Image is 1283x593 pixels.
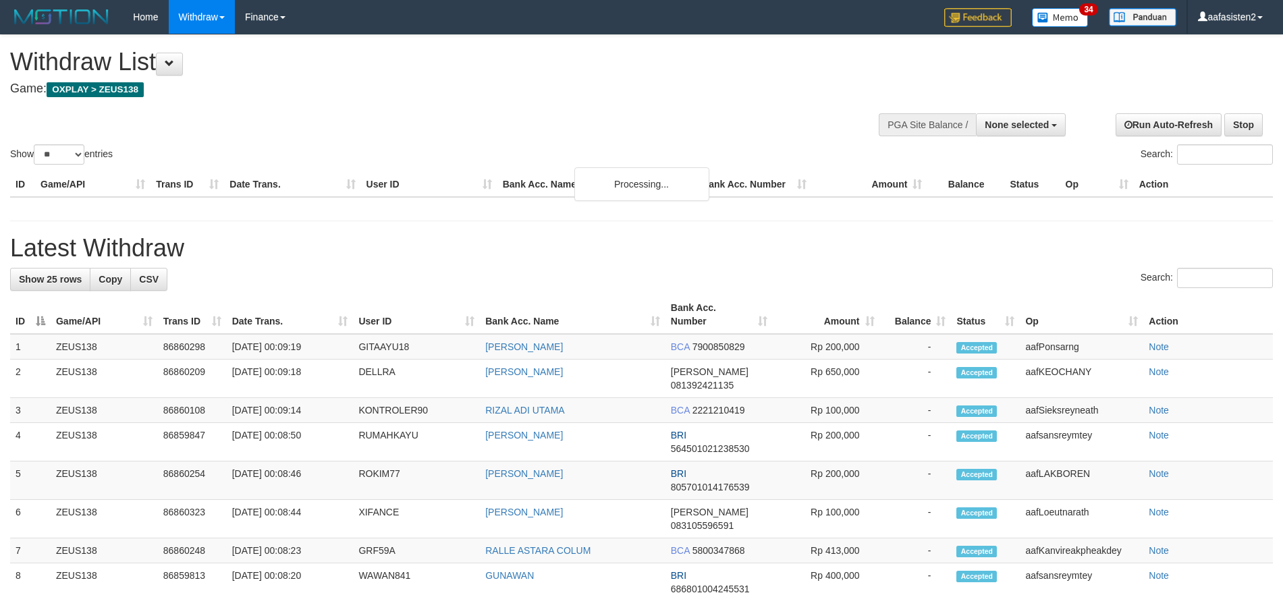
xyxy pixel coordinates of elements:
a: Copy [90,268,131,291]
span: Copy 805701014176539 to clipboard [671,482,750,492]
td: aafKanvireakpheakdey [1020,538,1143,563]
td: aafKEOCHANY [1020,360,1143,398]
td: - [880,398,952,423]
th: ID [10,172,35,197]
td: - [880,500,952,538]
span: BRI [671,430,686,441]
label: Search: [1141,268,1273,288]
span: Copy 564501021238530 to clipboard [671,443,750,454]
span: Accepted [956,430,997,442]
td: - [880,360,952,398]
th: Trans ID: activate to sort column ascending [158,295,227,334]
th: Amount [812,172,927,197]
a: Note [1149,366,1169,377]
th: User ID [361,172,497,197]
th: Op: activate to sort column ascending [1020,295,1143,334]
th: Status [1004,172,1060,197]
td: [DATE] 00:09:19 [227,334,354,360]
img: MOTION_logo.png [10,7,113,27]
td: ROKIM77 [353,461,480,500]
td: 4 [10,423,51,461]
td: Rp 200,000 [773,334,880,360]
th: Amount: activate to sort column ascending [773,295,880,334]
h1: Latest Withdraw [10,235,1273,262]
th: Balance: activate to sort column ascending [880,295,952,334]
th: ID: activate to sort column descending [10,295,51,334]
td: ZEUS138 [51,334,158,360]
td: 86860248 [158,538,227,563]
td: - [880,461,952,500]
a: [PERSON_NAME] [485,468,563,479]
input: Search: [1177,268,1273,288]
span: Copy 083105596591 to clipboard [671,520,734,531]
td: GRF59A [353,538,480,563]
a: [PERSON_NAME] [485,341,563,352]
td: 86860108 [158,398,227,423]
th: Trans ID [151,172,224,197]
a: [PERSON_NAME] [485,507,563,517]
a: Note [1149,341,1169,352]
span: [PERSON_NAME] [671,366,748,377]
td: DELLRA [353,360,480,398]
a: Note [1149,507,1169,517]
td: GITAAYU18 [353,334,480,360]
td: aafPonsarng [1020,334,1143,360]
div: Processing... [574,167,709,201]
span: [PERSON_NAME] [671,507,748,517]
th: Action [1143,295,1273,334]
th: Game/API [35,172,151,197]
h4: Game: [10,82,842,96]
a: Note [1149,468,1169,479]
td: 86860209 [158,360,227,398]
img: Button%20Memo.svg [1032,8,1089,27]
td: [DATE] 00:09:18 [227,360,354,398]
td: 5 [10,461,51,500]
td: 1 [10,334,51,360]
img: Feedback.jpg [944,8,1012,27]
td: [DATE] 00:08:46 [227,461,354,500]
a: Note [1149,545,1169,556]
td: Rp 200,000 [773,461,880,500]
h1: Withdraw List [10,49,842,76]
a: Note [1149,570,1169,581]
span: Copy 2221210419 to clipboard [692,405,745,416]
td: - [880,538,952,563]
span: BCA [671,545,690,556]
span: BRI [671,570,686,581]
th: Status: activate to sort column ascending [951,295,1020,334]
span: Accepted [956,571,997,582]
span: Accepted [956,469,997,480]
td: ZEUS138 [51,423,158,461]
th: Bank Acc. Number: activate to sort column ascending [665,295,773,334]
td: 2 [10,360,51,398]
th: Op [1060,172,1134,197]
a: RALLE ASTARA COLUM [485,545,591,556]
td: aafSieksreyneath [1020,398,1143,423]
td: - [880,334,952,360]
a: [PERSON_NAME] [485,366,563,377]
td: Rp 413,000 [773,538,880,563]
label: Search: [1141,144,1273,165]
td: aafLoeutnarath [1020,500,1143,538]
td: 3 [10,398,51,423]
img: panduan.png [1109,8,1176,26]
span: BRI [671,468,686,479]
span: 34 [1079,3,1097,16]
span: Copy 7900850829 to clipboard [692,341,745,352]
span: Accepted [956,546,997,557]
div: PGA Site Balance / [879,113,976,136]
th: Bank Acc. Name [497,172,697,197]
td: - [880,423,952,461]
td: aafsansreymtey [1020,423,1143,461]
td: ZEUS138 [51,461,158,500]
td: Rp 650,000 [773,360,880,398]
input: Search: [1177,144,1273,165]
a: Note [1149,430,1169,441]
td: aafLAKBOREN [1020,461,1143,500]
td: 86859847 [158,423,227,461]
td: Rp 100,000 [773,398,880,423]
a: CSV [130,268,167,291]
th: Game/API: activate to sort column ascending [51,295,158,334]
td: [DATE] 00:08:50 [227,423,354,461]
th: Action [1134,172,1273,197]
